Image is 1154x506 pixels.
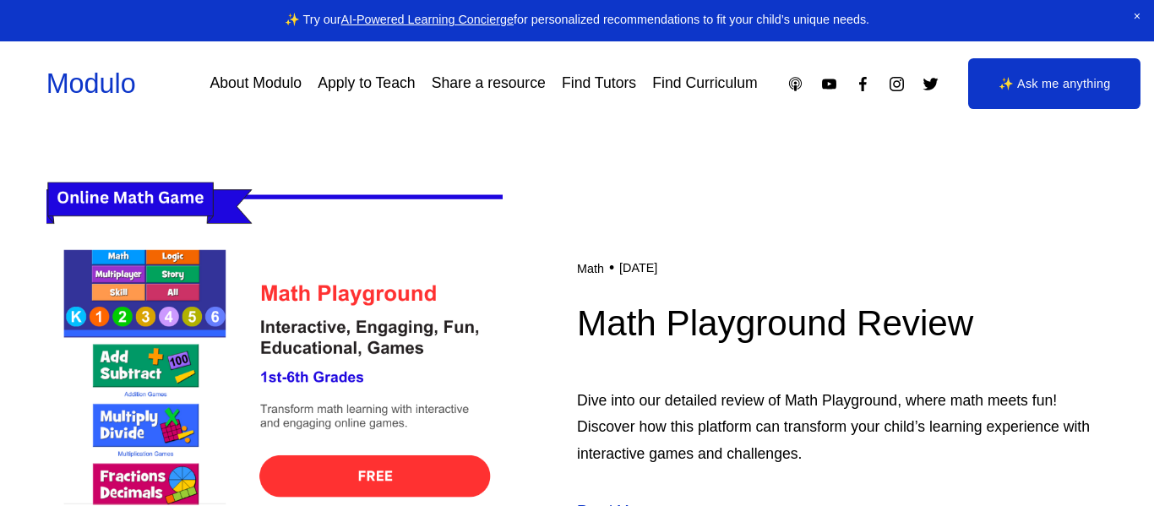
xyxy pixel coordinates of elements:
a: Apply to Teach [318,69,415,99]
a: Math Playground Review [577,303,973,343]
a: Modulo [46,68,136,99]
a: Facebook [854,75,872,93]
a: Instagram [888,75,906,93]
a: ✨ Ask me anything [968,58,1140,109]
time: [DATE] [619,261,657,275]
a: Twitter [922,75,939,93]
a: Math [577,262,604,275]
a: YouTube [820,75,838,93]
a: About Modulo [210,69,302,99]
p: Dive into our detailed review of Math Playground, where math meets fun! Discover how this platfor... [577,388,1108,468]
a: Share a resource [432,69,546,99]
a: AI-Powered Learning Concierge [341,13,514,26]
a: Find Curriculum [652,69,757,99]
a: Apple Podcasts [787,75,804,93]
a: Find Tutors [562,69,636,99]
